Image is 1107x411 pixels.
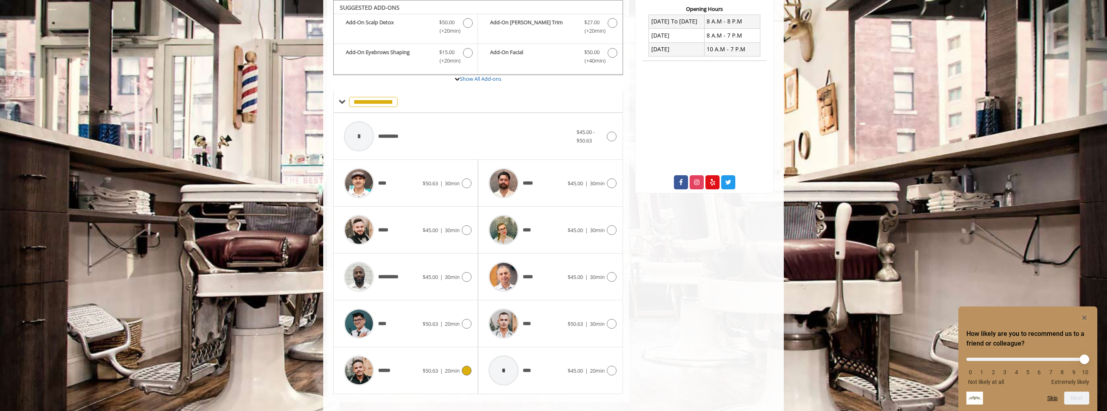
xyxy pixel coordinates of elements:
span: $15.00 [439,48,455,57]
li: 7 [1047,369,1055,375]
span: 30min [590,226,605,234]
span: $45.00 [568,180,583,187]
li: 8 [1058,369,1066,375]
li: 2 [989,369,998,375]
td: 8 A.M - 7 P.M [704,29,760,42]
span: $50.00 [439,18,455,27]
div: How likely are you to recommend us to a friend or colleague? Select an option from 0 to 10, with ... [966,313,1089,405]
b: Add-On [PERSON_NAME] Trim [490,18,576,35]
li: 0 [966,369,974,375]
td: [DATE] To [DATE] [649,15,705,28]
a: Show All Add-ons [460,75,501,82]
li: 1 [978,369,986,375]
span: | [440,273,443,281]
b: Add-On Facial [490,48,576,65]
span: (+20min ) [580,27,604,35]
span: 30min [445,180,460,187]
span: | [440,367,443,374]
label: Add-On Eyebrows Shaping [338,48,474,67]
span: (+20min ) [435,27,459,35]
span: (+20min ) [435,57,459,65]
span: Extremely likely [1051,379,1089,385]
span: $50.00 [584,48,600,57]
h3: Opening Hours [642,6,766,12]
span: | [440,320,443,327]
span: | [440,226,443,234]
li: 9 [1070,369,1078,375]
li: 5 [1024,369,1032,375]
span: 30min [590,273,605,281]
td: [DATE] [649,42,705,56]
span: | [585,367,588,374]
span: $45.00 [568,226,583,234]
label: Add-On Facial [482,48,618,67]
span: $27.00 [584,18,600,27]
span: 30min [445,273,460,281]
span: | [440,180,443,187]
span: (+40min ) [580,57,604,65]
button: Next question [1064,392,1089,405]
span: | [585,320,588,327]
span: $45.00 - $50.63 [577,128,595,144]
button: Hide survey [1080,313,1089,323]
li: 6 [1035,369,1043,375]
span: 20min [445,367,460,374]
span: Not likely at all [968,379,1004,385]
button: Skip [1047,395,1058,401]
li: 10 [1081,369,1089,375]
span: $45.00 [423,273,438,281]
b: Add-On Scalp Detox [346,18,431,35]
h2: How likely are you to recommend us to a friend or colleague? Select an option from 0 to 10, with ... [966,329,1089,348]
span: 20min [445,320,460,327]
span: 30min [590,180,605,187]
span: $45.00 [423,226,438,234]
li: 4 [1012,369,1021,375]
td: 8 A.M - 8 P.M [704,15,760,28]
td: [DATE] [649,29,705,42]
span: | [585,273,588,281]
span: | [585,180,588,187]
td: 10 A.M - 7 P.M [704,42,760,56]
div: How likely are you to recommend us to a friend or colleague? Select an option from 0 to 10, with ... [966,352,1089,385]
span: 20min [590,367,605,374]
b: SUGGESTED ADD-ONS [340,4,400,11]
span: | [585,226,588,234]
span: $50.63 [568,320,583,327]
span: $50.63 [423,320,438,327]
span: 30min [590,320,605,327]
label: Add-On Scalp Detox [338,18,474,37]
b: Add-On Eyebrows Shaping [346,48,431,65]
li: 3 [1001,369,1009,375]
span: $50.63 [423,367,438,374]
label: Add-On Beard Trim [482,18,618,37]
span: $50.63 [423,180,438,187]
span: $45.00 [568,273,583,281]
span: $45.00 [568,367,583,374]
span: 30min [445,226,460,234]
